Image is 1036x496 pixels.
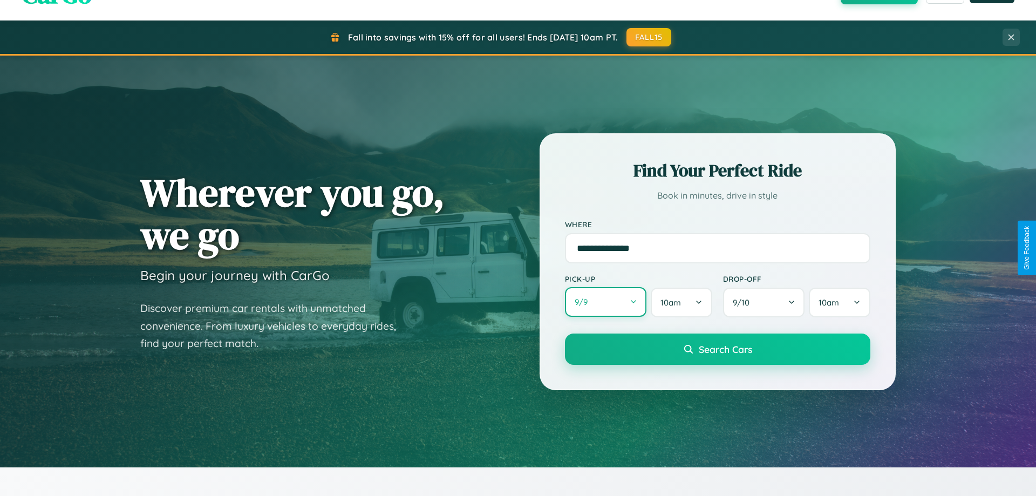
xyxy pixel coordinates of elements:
span: 10am [819,297,840,308]
h3: Begin your journey with CarGo [140,267,330,283]
h1: Wherever you go, we go [140,171,445,256]
span: Fall into savings with 15% off for all users! Ends [DATE] 10am PT. [348,32,618,43]
button: 9/9 [565,287,647,317]
span: Search Cars [699,343,753,355]
h2: Find Your Perfect Ride [565,159,870,182]
span: 10am [661,297,681,308]
button: 9/10 [723,288,805,317]
p: Book in minutes, drive in style [565,188,870,203]
div: Give Feedback [1023,226,1031,270]
span: 9 / 9 [575,297,593,307]
button: 10am [651,288,712,317]
button: Search Cars [565,334,870,365]
p: Discover premium car rentals with unmatched convenience. From luxury vehicles to everyday rides, ... [140,300,410,352]
button: FALL15 [626,28,672,46]
span: 9 / 10 [733,297,755,308]
label: Drop-off [723,274,870,283]
label: Where [565,220,870,229]
button: 10am [809,288,870,317]
label: Pick-up [565,274,712,283]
